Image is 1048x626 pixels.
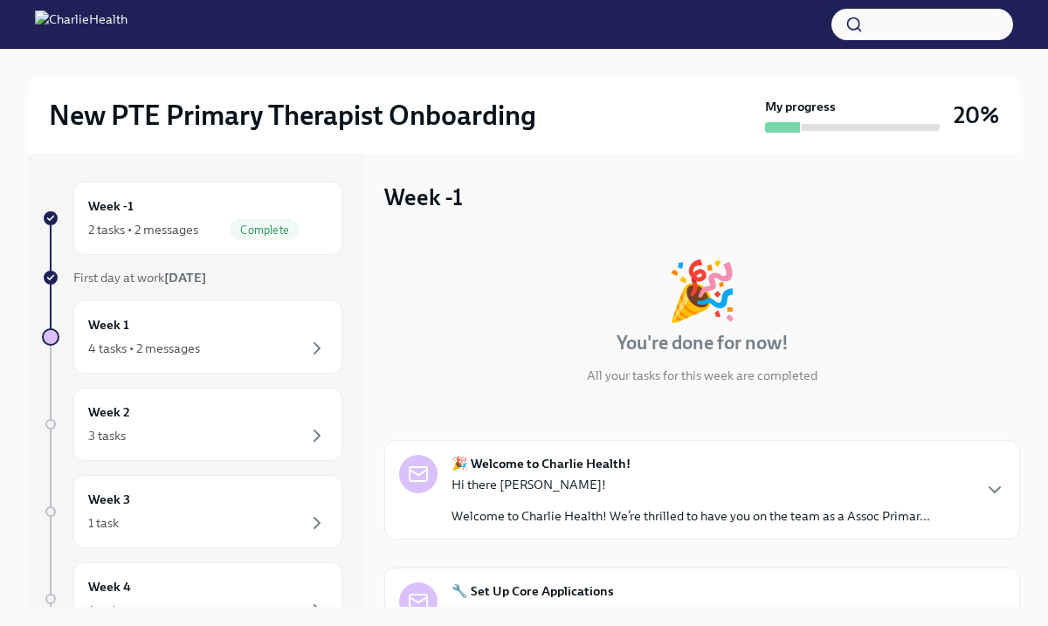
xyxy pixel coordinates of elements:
[42,269,342,286] a: First day at work[DATE]
[765,98,836,115] strong: My progress
[88,427,126,444] div: 3 tasks
[452,507,930,525] p: Welcome to Charlie Health! We’re thrilled to have you on the team as a Assoc Primar...
[88,196,134,216] h6: Week -1
[42,182,342,255] a: Week -12 tasks • 2 messagesComplete
[954,100,999,131] h3: 20%
[384,182,463,213] h3: Week -1
[88,402,130,422] h6: Week 2
[666,262,738,320] div: 🎉
[88,340,200,357] div: 4 tasks • 2 messages
[617,330,789,356] h4: You're done for now!
[42,388,342,461] a: Week 23 tasks
[42,300,342,374] a: Week 14 tasks • 2 messages
[587,367,817,384] p: All your tasks for this week are completed
[452,476,930,493] p: Hi there [PERSON_NAME]!
[49,98,536,133] h2: New PTE Primary Therapist Onboarding
[452,582,614,600] strong: 🔧 Set Up Core Applications
[35,10,128,38] img: CharlieHealth
[88,602,119,619] div: 1 task
[88,514,119,532] div: 1 task
[452,455,631,472] strong: 🎉 Welcome to Charlie Health!
[88,221,198,238] div: 2 tasks • 2 messages
[73,270,206,285] span: First day at work
[88,490,130,509] h6: Week 3
[230,224,300,237] span: Complete
[88,315,129,334] h6: Week 1
[42,475,342,548] a: Week 31 task
[164,270,206,285] strong: [DATE]
[88,577,131,596] h6: Week 4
